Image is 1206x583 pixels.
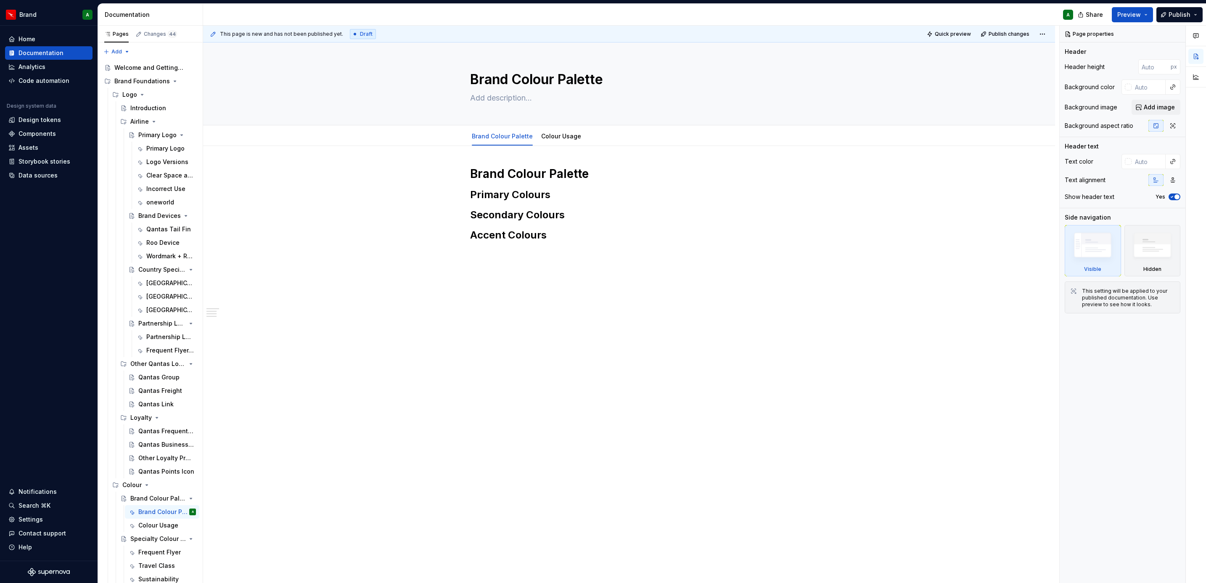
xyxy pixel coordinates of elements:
[125,559,199,572] a: Travel Class
[138,131,177,139] div: Primary Logo
[117,115,199,128] div: Airline
[1117,11,1141,19] span: Preview
[111,48,122,55] span: Add
[146,252,194,260] div: Wordmark + Roo
[125,519,199,532] a: Colour Usage
[19,501,50,510] div: Search ⌘K
[125,505,199,519] a: Brand Colour PaletteA
[1065,83,1115,91] div: Background color
[1065,63,1105,71] div: Header height
[117,411,199,424] div: Loyalty
[19,543,32,551] div: Help
[133,249,199,263] a: Wordmark + Roo
[19,11,37,19] div: Brand
[1066,11,1070,18] div: A
[19,143,38,152] div: Assets
[19,529,66,538] div: Contact support
[109,478,199,492] div: Colour
[19,77,69,85] div: Code automation
[122,90,137,99] div: Logo
[117,492,199,505] a: Brand Colour Palette
[5,513,93,526] a: Settings
[125,128,199,142] a: Primary Logo
[5,485,93,498] button: Notifications
[6,10,16,20] img: 6b187050-a3ed-48aa-8485-808e17fcee26.png
[133,182,199,196] a: Incorrect Use
[1138,59,1171,74] input: Auto
[541,132,581,140] a: Colour Usage
[1084,266,1101,273] div: Visible
[138,319,186,328] div: Partnership Lockups
[138,373,180,382] div: Qantas Group
[19,63,45,71] div: Analytics
[146,185,185,193] div: Incorrect Use
[138,440,194,449] div: Qantas Business Rewards
[1065,142,1099,151] div: Header text
[104,31,129,37] div: Pages
[1065,176,1105,184] div: Text alignment
[470,228,788,242] h2: Accent Colours
[144,31,177,37] div: Changes
[114,77,170,85] div: Brand Foundations
[470,208,788,222] h2: Secondary Colours
[105,11,199,19] div: Documentation
[125,317,199,330] a: Partnership Lockups
[468,69,786,90] textarea: Brand Colour Palette
[130,360,186,368] div: Other Qantas Logos
[1124,225,1181,276] div: Hidden
[133,303,199,317] a: [GEOGRAPHIC_DATA]
[1144,103,1175,111] span: Add image
[1171,64,1177,70] p: px
[138,521,178,530] div: Colour Usage
[138,508,188,516] div: Brand Colour Palette
[19,35,35,43] div: Home
[138,427,194,435] div: Qantas Frequent Flyer logo
[130,535,186,543] div: Specialty Colour Palettes
[924,28,975,40] button: Quick preview
[5,169,93,182] a: Data sources
[133,330,199,344] a: Partnership Lockups
[538,127,584,145] div: Colour Usage
[138,562,175,570] div: Travel Class
[146,238,180,247] div: Roo Device
[19,488,57,496] div: Notifications
[5,155,93,168] a: Storybook stories
[470,166,788,181] h1: Brand Colour Palette
[125,424,199,438] a: Qantas Frequent Flyer logo
[19,171,58,180] div: Data sources
[133,276,199,290] a: [GEOGRAPHIC_DATA]
[5,46,93,60] a: Documentation
[5,113,93,127] a: Design tokens
[146,333,194,341] div: Partnership Lockups
[19,157,70,166] div: Storybook stories
[1065,48,1086,56] div: Header
[125,465,199,478] a: Qantas Points Icon
[220,31,343,37] span: This page is new and has not been published yet.
[360,31,373,37] span: Draft
[1169,11,1190,19] span: Publish
[101,61,199,74] a: Welcome and Getting Started
[125,371,199,384] a: Qantas Group
[117,532,199,546] a: Specialty Colour Palettes
[5,127,93,140] a: Components
[1065,225,1121,276] div: Visible
[133,290,199,303] a: [GEOGRAPHIC_DATA]
[138,400,174,408] div: Qantas Link
[117,357,199,371] div: Other Qantas Logos
[5,541,93,554] button: Help
[28,568,70,576] a: Supernova Logo
[5,527,93,540] button: Contact support
[133,196,199,209] a: oneworld
[125,438,199,451] a: Qantas Business Rewards
[1074,7,1108,22] button: Share
[472,132,533,140] a: Brand Colour Palette
[146,198,174,207] div: oneworld
[1112,7,1153,22] button: Preview
[1065,193,1114,201] div: Show header text
[138,387,182,395] div: Qantas Freight
[989,31,1029,37] span: Publish changes
[133,155,199,169] a: Logo Versions
[5,60,93,74] a: Analytics
[1065,122,1133,130] div: Background aspect ratio
[5,32,93,46] a: Home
